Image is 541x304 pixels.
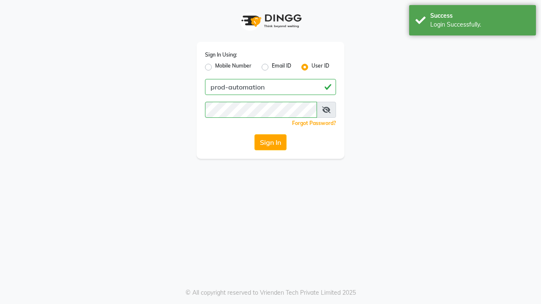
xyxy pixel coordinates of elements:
[311,62,329,72] label: User ID
[205,102,317,118] input: Username
[205,79,336,95] input: Username
[292,120,336,126] a: Forgot Password?
[237,8,304,33] img: logo1.svg
[215,62,251,72] label: Mobile Number
[254,134,287,150] button: Sign In
[272,62,291,72] label: Email ID
[205,51,237,59] label: Sign In Using:
[430,11,530,20] div: Success
[430,20,530,29] div: Login Successfully.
